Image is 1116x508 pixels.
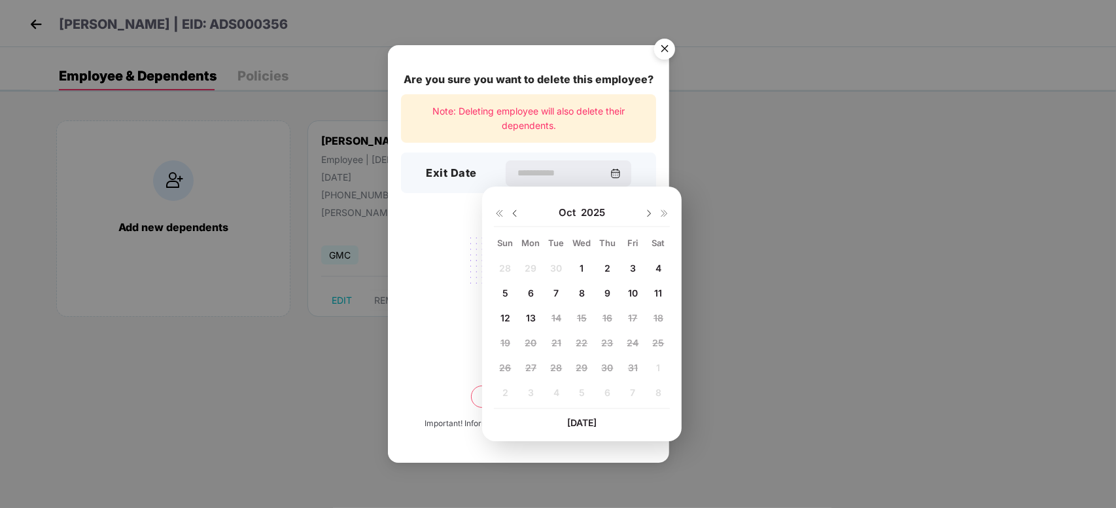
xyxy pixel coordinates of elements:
[401,71,656,88] div: Are you sure you want to delete this employee?
[659,208,670,219] img: svg+xml;base64,PHN2ZyB4bWxucz0iaHR0cDovL3d3dy53My5vcmcvMjAwMC9zdmciIHdpZHRoPSIxNiIgaGVpZ2h0PSIxNi...
[596,237,619,249] div: Thu
[526,312,536,323] span: 13
[646,33,682,68] button: Close
[604,287,610,299] span: 9
[580,263,584,274] span: 1
[500,312,510,323] span: 12
[647,237,670,249] div: Sat
[570,237,593,249] div: Wed
[655,263,661,274] span: 4
[494,237,517,249] div: Sun
[510,208,520,219] img: svg+xml;base64,PHN2ZyBpZD0iRHJvcGRvd24tMzJ4MzIiIHhtbG5zPSJodHRwOi8vd3d3LnczLm9yZy8yMDAwL3N2ZyIgd2...
[471,386,586,408] button: Delete permanently
[567,417,597,428] span: [DATE]
[545,237,568,249] div: Tue
[621,237,644,249] div: Fri
[644,208,654,219] img: svg+xml;base64,PHN2ZyBpZD0iRHJvcGRvd24tMzJ4MzIiIHhtbG5zPSJodHRwOi8vd3d3LnczLm9yZy8yMDAwL3N2ZyIgd2...
[425,418,633,430] div: Important! Information once deleted, can’t be recovered.
[528,287,534,299] span: 6
[401,94,656,143] div: Note: Deleting employee will also delete their dependents.
[628,287,638,299] span: 10
[502,287,508,299] span: 5
[630,263,636,274] span: 3
[494,208,504,219] img: svg+xml;base64,PHN2ZyB4bWxucz0iaHR0cDovL3d3dy53My5vcmcvMjAwMC9zdmciIHdpZHRoPSIxNiIgaGVpZ2h0PSIxNi...
[646,33,683,69] img: svg+xml;base64,PHN2ZyB4bWxucz0iaHR0cDovL3d3dy53My5vcmcvMjAwMC9zdmciIHdpZHRoPSI1NiIgaGVpZ2h0PSI1Ni...
[655,287,663,299] span: 11
[426,165,477,182] h3: Exit Date
[610,168,621,179] img: svg+xml;base64,PHN2ZyBpZD0iQ2FsZW5kYXItMzJ4MzIiIHhtbG5zPSJodHRwOi8vd3d3LnczLm9yZy8yMDAwL3N2ZyIgd2...
[604,263,610,274] span: 2
[581,206,605,219] span: 2025
[559,206,581,219] span: Oct
[519,237,542,249] div: Mon
[554,287,559,299] span: 7
[579,287,585,299] span: 8
[455,230,602,332] img: svg+xml;base64,PHN2ZyB4bWxucz0iaHR0cDovL3d3dy53My5vcmcvMjAwMC9zdmciIHdpZHRoPSIyMjQiIGhlaWdodD0iMT...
